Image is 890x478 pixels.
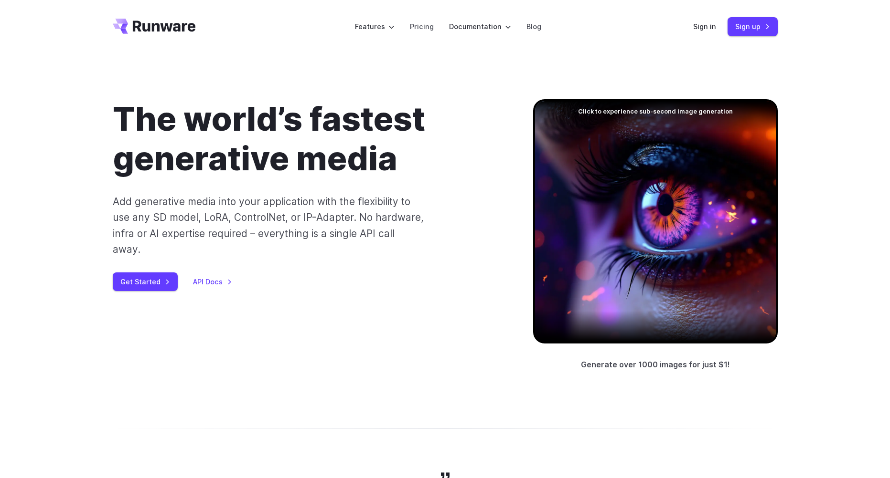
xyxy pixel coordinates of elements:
[693,21,716,32] a: Sign in
[113,19,196,34] a: Go to /
[113,272,178,291] a: Get Started
[355,21,395,32] label: Features
[728,17,778,36] a: Sign up
[113,99,503,178] h1: The world’s fastest generative media
[581,359,730,371] p: Generate over 1000 images for just $1!
[526,21,541,32] a: Blog
[113,194,425,257] p: Add generative media into your application with the flexibility to use any SD model, LoRA, Contro...
[193,276,232,287] a: API Docs
[410,21,434,32] a: Pricing
[449,21,511,32] label: Documentation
